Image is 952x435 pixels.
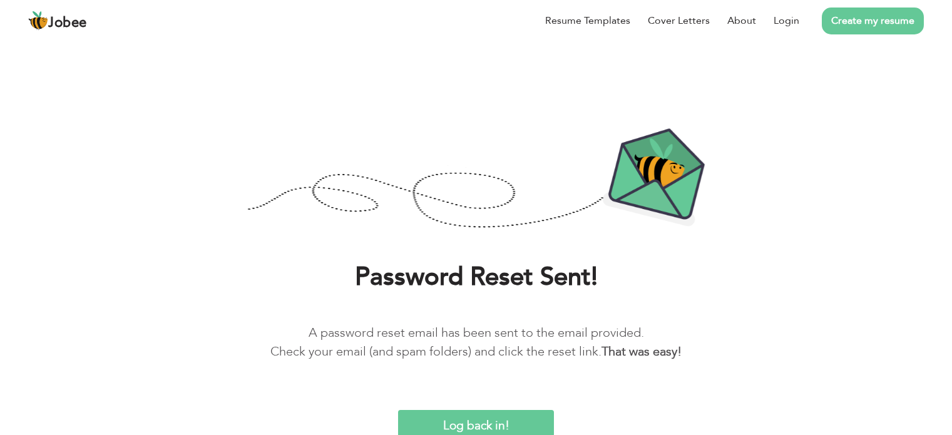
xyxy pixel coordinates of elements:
p: A password reset email has been sent to the email provided. Check your email (and spam folders) a... [19,324,933,361]
img: jobee.io [28,11,48,31]
b: That was easy! [601,343,682,360]
a: Create my resume [822,8,924,34]
span: Jobee [48,16,87,30]
a: Jobee [28,11,87,31]
a: Login [774,13,799,28]
h1: Password Reset Sent! [19,261,933,294]
a: Cover Letters [648,13,710,28]
img: Password-Reset-Confirmation.png [247,128,705,231]
a: About [727,13,756,28]
a: Resume Templates [545,13,630,28]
